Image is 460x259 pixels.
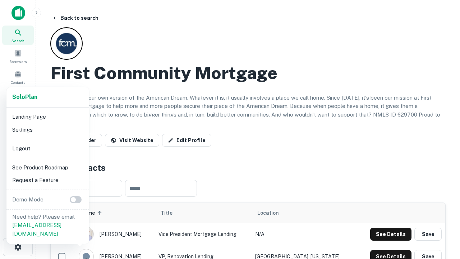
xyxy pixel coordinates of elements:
a: [EMAIL_ADDRESS][DOMAIN_NAME] [12,222,61,237]
li: Request a Feature [9,174,86,187]
p: Demo Mode [9,195,46,204]
strong: Solo Plan [12,94,37,100]
iframe: Chat Widget [424,178,460,213]
p: Need help? Please email [12,213,83,238]
li: Settings [9,123,86,136]
li: Logout [9,142,86,155]
li: Landing Page [9,110,86,123]
li: See Product Roadmap [9,161,86,174]
a: SoloPlan [12,93,37,101]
